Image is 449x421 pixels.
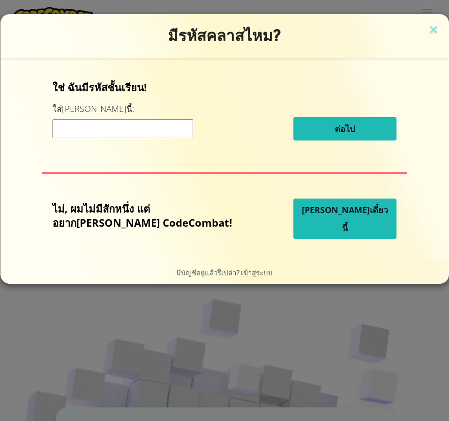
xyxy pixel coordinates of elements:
a: เข้าสู่ระบบ [241,268,273,277]
p: ไม่, ผมไม่มีสักหนึ่ง แต่อยาก[PERSON_NAME] CodeCombat! [52,201,247,229]
span: มีรหัสคลาสไหม? [168,26,282,45]
button: [PERSON_NAME]เดี๋ยวนี้ [293,199,397,239]
span: ต่อไป [335,123,355,134]
label: ใส่[PERSON_NAME]นี้: [52,103,134,115]
button: ต่อไป [293,117,397,140]
span: มีบัญชีอยู่แล้วรึเปล่า? [176,268,241,277]
img: close icon [427,23,440,37]
p: ใช่ ฉันมีรหัสชั้นเรียน! [52,80,397,94]
span: [PERSON_NAME]เดี๋ยวนี้ [302,204,388,233]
